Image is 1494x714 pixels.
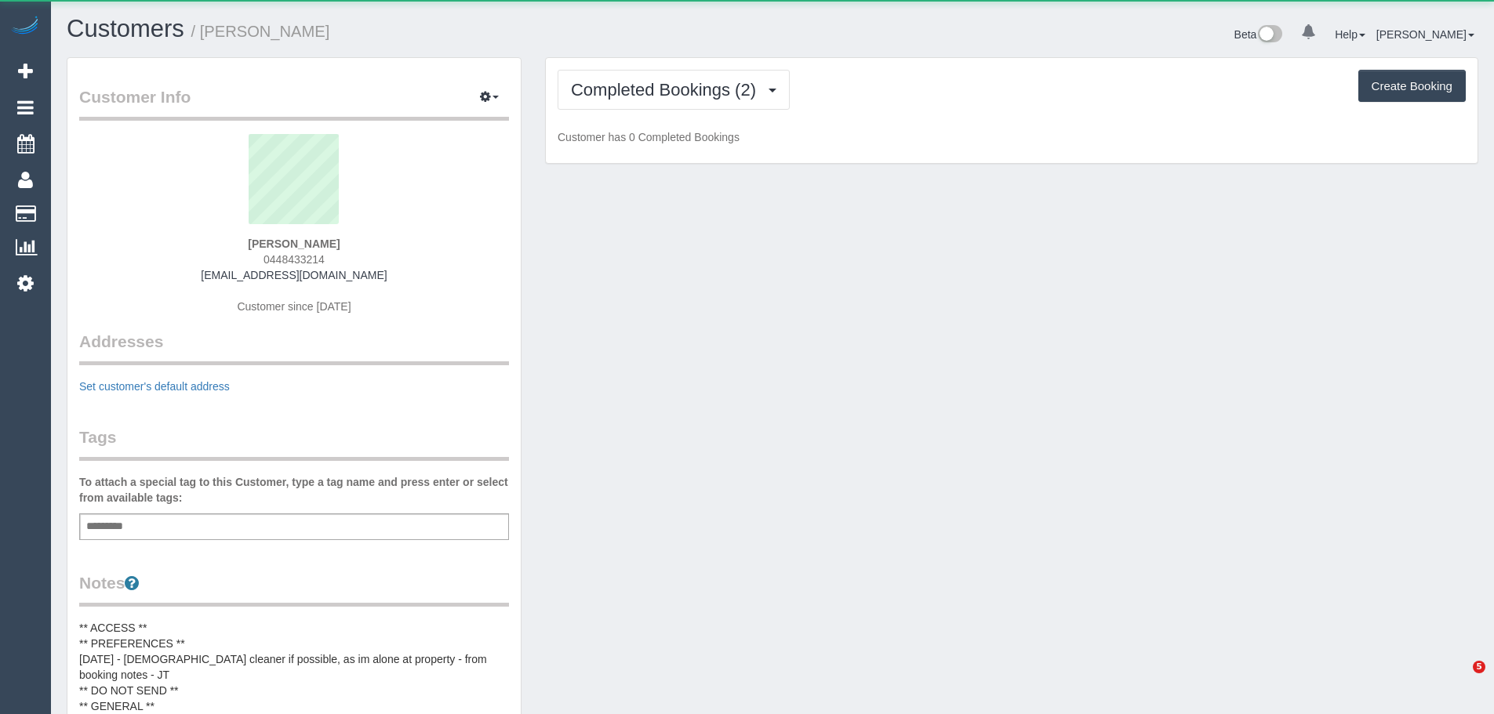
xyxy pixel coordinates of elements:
[1376,28,1474,41] a: [PERSON_NAME]
[79,85,509,121] legend: Customer Info
[201,269,387,281] a: [EMAIL_ADDRESS][DOMAIN_NAME]
[79,426,509,461] legend: Tags
[558,70,790,110] button: Completed Bookings (2)
[1256,25,1282,45] img: New interface
[1473,661,1485,673] span: 5
[1234,28,1283,41] a: Beta
[558,129,1466,145] p: Customer has 0 Completed Bookings
[9,16,41,38] img: Automaid Logo
[237,300,351,313] span: Customer since [DATE]
[67,15,184,42] a: Customers
[1358,70,1466,103] button: Create Booking
[191,23,330,40] small: / [PERSON_NAME]
[79,571,509,607] legend: Notes
[248,237,340,250] strong: [PERSON_NAME]
[79,474,509,506] label: To attach a special tag to this Customer, type a tag name and press enter or select from availabl...
[79,380,230,393] a: Set customer's default address
[571,80,764,100] span: Completed Bookings (2)
[1335,28,1365,41] a: Help
[1441,661,1478,698] iframe: Intercom live chat
[264,253,325,266] span: 0448433214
